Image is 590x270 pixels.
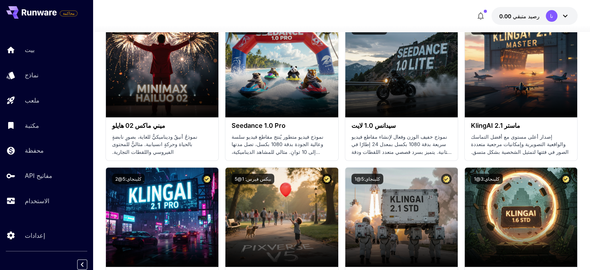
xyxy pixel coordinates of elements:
img: بديل [465,167,577,267]
img: بديل [106,167,218,267]
font: كلينجاي:5@1 [355,176,380,182]
font: مكتبة [25,122,39,129]
font: محاكمة [63,11,74,16]
font: كلينجاي:3@1 [474,176,500,182]
font: مفاتيح API [25,172,52,179]
font: الاستخدام [25,197,49,205]
button: 0.00 دولارنا [491,7,578,25]
font: سيدانس 1.0 لايت [351,122,396,129]
img: بديل [345,18,458,117]
font: رصيد متبقي [513,13,540,19]
span: أضف بطاقة الدفع الخاصة بك لتمكينك من استخدام المنصة بكامل وظائفها. [60,9,78,18]
div: 0.00 دولار [499,12,540,20]
img: بديل [225,167,338,267]
button: نموذج معتمد - تم فحصه للحصول على أفضل أداء ويتضمن ترخيصًا تجاريًا. [561,174,571,184]
font: KlingAI 2.1 ماستر [471,122,520,129]
button: بيكس فيرس: 1@5 [232,174,274,184]
font: بيكس فيرس: 1@5 [235,176,271,182]
img: بديل [465,18,577,117]
font: بيت [25,46,35,54]
font: نموذج فيديو متطور يُنتج مقاطع فيديو سلسة وعالية الجودة بدقة 1080 بكسل، تصل مدتها إلى 10 ثوانٍ. مث... [232,134,324,170]
font: Seedance 1.0 Pro [232,122,285,129]
font: نموذجٌ أنيقٌ وديناميكيٌّ للغاية، بصورٍ نابضةٍ بالحياة وحركةٍ انسيابية. مثاليٌّ للمحتوى الفيروسي و... [112,134,197,155]
img: بديل [106,18,218,117]
font: نموذج خفيف الوزن وفعال لإنشاء مقاطع فيديو سريعة بدقة 1080 بكسل بمعدل 24 إطارًا في الثانية. يتميز ... [351,134,452,163]
font: نماذج [25,71,38,79]
button: نموذج معتمد - تم فحصه للحصول على أفضل أداء ويتضمن ترخيصًا تجاريًا. [202,174,212,184]
font: نا [550,13,553,19]
button: نموذج معتمد - تم فحصه للحصول على أفضل أداء ويتضمن ترخيصًا تجاريًا. [322,174,332,184]
button: انهيار الشريط الجانبي [77,260,87,270]
button: كلينجاي:3@1 [471,174,503,184]
img: بديل [345,167,458,267]
font: 0.00 [499,13,511,19]
button: كلينجاي:5@1 [351,174,383,184]
button: نموذج معتمد - تم فحصه للحصول على أفضل أداء ويتضمن ترخيصًا تجاريًا. [441,174,452,184]
font: إصدار أعلى مستوى مع أفضل التماسك والواقعية التصويرية وإمكانيات مرجعية متعددة الصور في فئتها لتمثي... [471,134,569,155]
font: إعدادات [25,232,45,239]
font: ملعب [25,96,40,104]
img: بديل [225,18,338,117]
font: كلينجاي:5@2 [115,176,142,182]
font: ميني ماكس 02 هايلو [112,122,165,129]
button: كلينجاي:5@2 [112,174,145,184]
font: محفظة [25,146,44,154]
